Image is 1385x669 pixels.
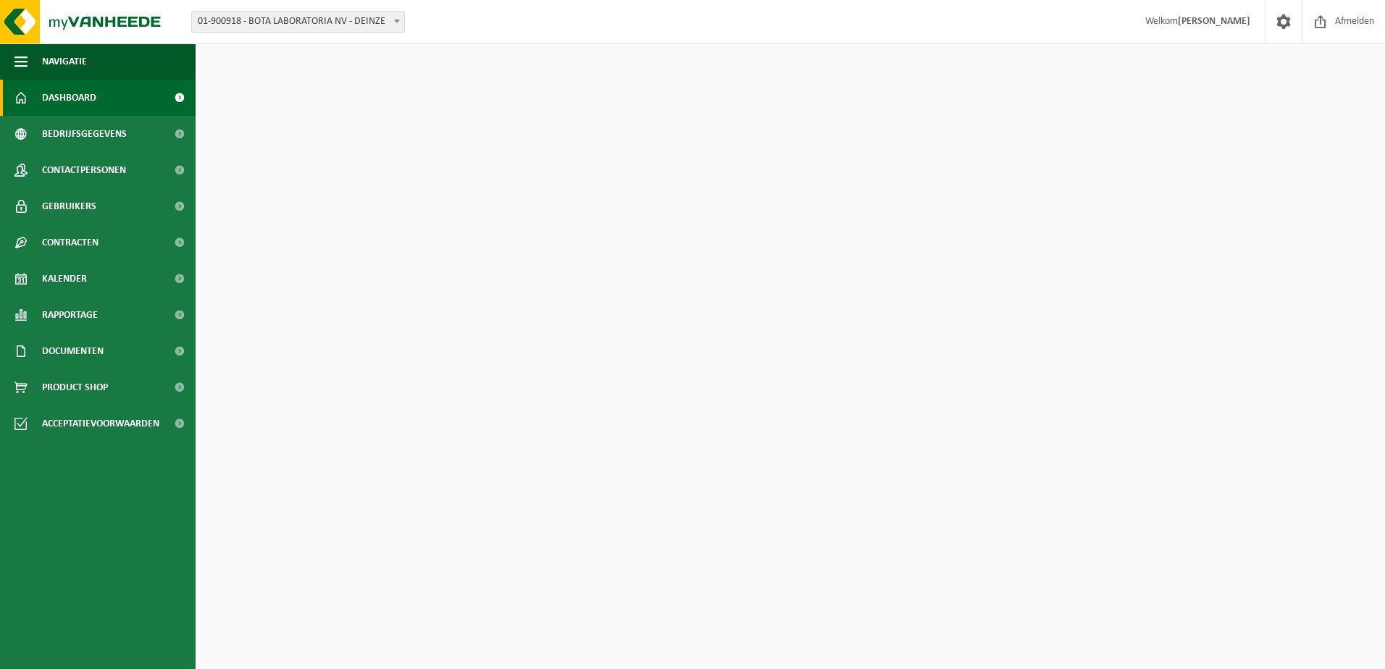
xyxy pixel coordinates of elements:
[42,369,108,405] span: Product Shop
[42,261,87,297] span: Kalender
[42,333,104,369] span: Documenten
[191,11,405,33] span: 01-900918 - BOTA LABORATORIA NV - DEINZE
[42,405,159,442] span: Acceptatievoorwaarden
[192,12,404,32] span: 01-900918 - BOTA LABORATORIA NV - DEINZE
[42,43,87,80] span: Navigatie
[42,152,126,188] span: Contactpersonen
[42,188,96,224] span: Gebruikers
[42,80,96,116] span: Dashboard
[42,116,127,152] span: Bedrijfsgegevens
[1178,16,1250,27] strong: [PERSON_NAME]
[42,297,98,333] span: Rapportage
[42,224,99,261] span: Contracten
